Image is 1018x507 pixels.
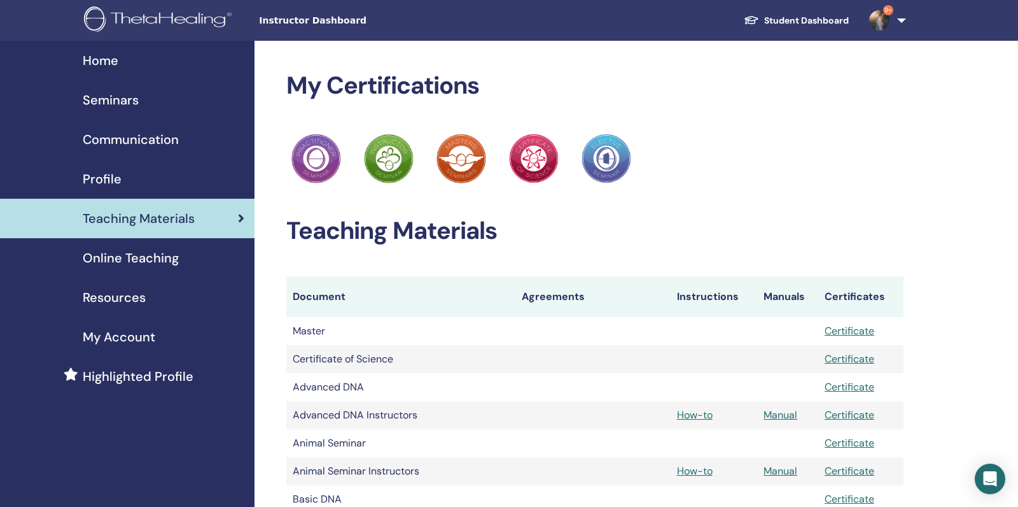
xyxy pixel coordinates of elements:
img: default.jpg [869,10,889,31]
td: Master [286,317,515,345]
a: Certificate [825,436,874,450]
a: How-to [677,464,713,478]
a: How-to [677,408,713,422]
img: Practitioner [291,134,341,183]
th: Instructions [671,276,758,317]
span: 9+ [883,5,893,15]
a: Manual [763,464,797,478]
th: Document [286,276,515,317]
td: Certificate of Science [286,345,515,373]
a: Certificate [825,380,874,394]
span: Resources [83,288,146,307]
a: Certificate [825,464,874,478]
a: Manual [763,408,797,422]
td: Animal Seminar Instructors [286,457,515,485]
span: Home [83,51,118,70]
span: Communication [83,130,179,149]
span: Profile [83,169,122,189]
a: Certificate [825,408,874,422]
div: Open Intercom Messenger [975,464,1005,494]
span: Teaching Materials [83,209,195,228]
img: Practitioner [582,134,631,183]
img: logo.png [84,6,236,35]
img: Practitioner [364,134,414,183]
span: My Account [83,327,155,346]
span: Online Teaching [83,248,179,268]
h2: Teaching Materials [286,217,903,246]
td: Advanced DNA Instructors [286,401,515,429]
th: Agreements [515,276,671,317]
span: Seminars [83,90,139,110]
span: Highlighted Profile [83,367,193,386]
img: Practitioner [509,134,559,183]
span: Instructor Dashboard [259,14,450,27]
h2: My Certifications [286,71,903,101]
a: Certificate [825,324,874,338]
a: Certificate [825,352,874,366]
td: Animal Seminar [286,429,515,457]
th: Certificates [818,276,903,317]
img: Practitioner [436,134,486,183]
td: Advanced DNA [286,373,515,401]
a: Student Dashboard [734,9,859,32]
th: Manuals [757,276,818,317]
img: graduation-cap-white.svg [744,15,759,25]
a: Certificate [825,492,874,506]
